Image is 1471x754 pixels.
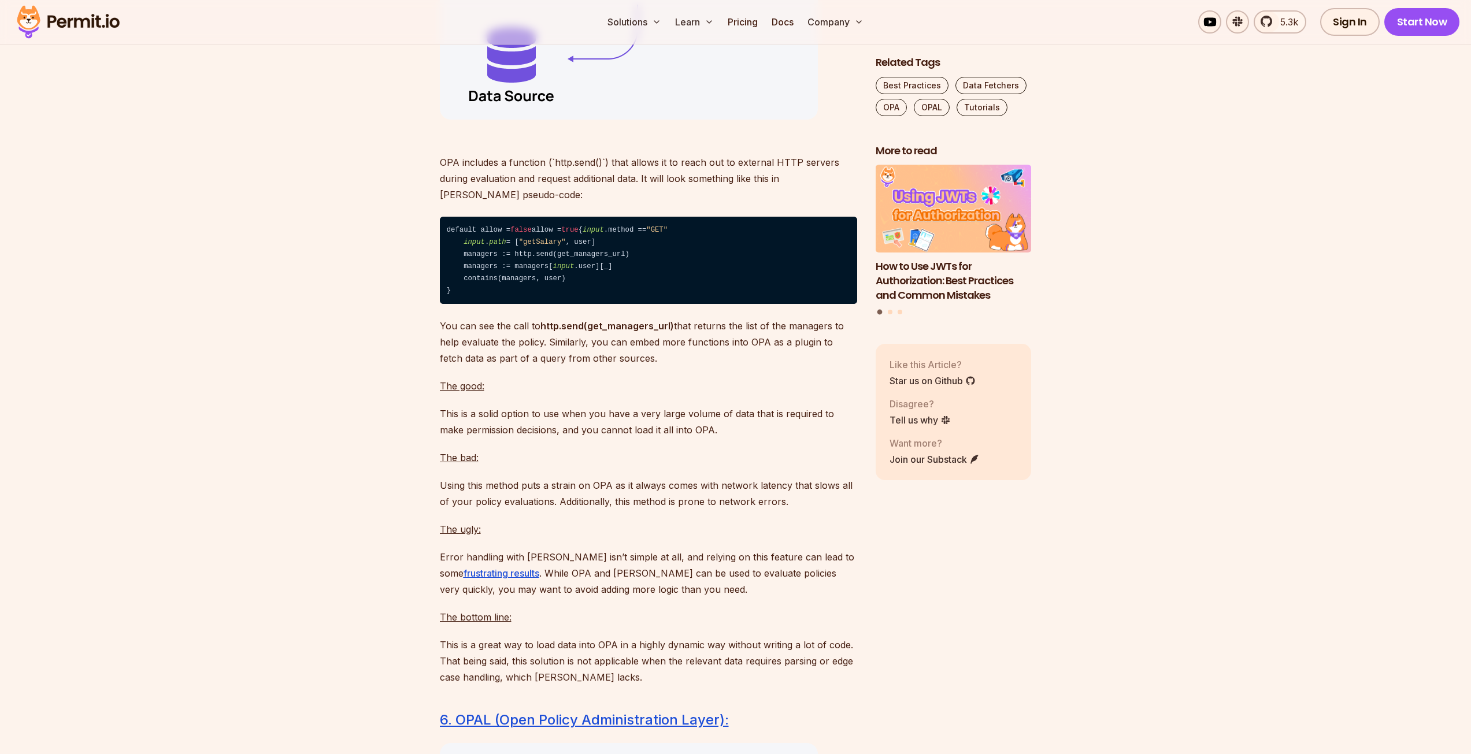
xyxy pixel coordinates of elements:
[670,10,718,34] button: Learn
[553,262,575,270] span: input
[510,226,532,234] span: false
[890,397,951,411] p: Disagree?
[876,77,948,94] a: Best Practices
[876,165,1032,303] li: 1 of 3
[914,99,950,116] a: OPAL
[489,238,506,246] span: path
[877,310,883,315] button: Go to slide 1
[561,226,578,234] span: true
[440,318,857,366] p: You can see the call to that returns the list of the managers to help evaluate the policy. Simila...
[440,406,857,438] p: This is a solid option to use when you have a very large volume of data that is required to make ...
[464,238,485,246] span: input
[440,611,512,623] u: The bottom line:
[876,144,1032,158] h2: More to read
[440,549,857,597] p: Error handling with [PERSON_NAME] isn’t simple at all, and relying on this feature can lead to so...
[890,436,980,450] p: Want more?
[955,77,1027,94] a: Data Fetchers
[1254,10,1306,34] a: 5.3k
[1273,15,1298,29] span: 5.3k
[876,165,1032,317] div: Posts
[440,637,857,685] p: This is a great way to load data into OPA in a highly dynamic way without writing a lot of code. ...
[440,523,481,535] u: The ugly:
[890,413,951,427] a: Tell us why
[876,165,1032,303] a: How to Use JWTs for Authorization: Best Practices and Common MistakesHow to Use JWTs for Authoriz...
[898,310,902,314] button: Go to slide 3
[440,711,729,728] a: 6. OPAL (Open Policy Administration Layer):
[957,99,1007,116] a: Tutorials
[646,226,668,234] span: "GET"
[876,55,1032,70] h2: Related Tags
[12,2,125,42] img: Permit logo
[876,165,1032,253] img: How to Use JWTs for Authorization: Best Practices and Common Mistakes
[890,374,976,388] a: Star us on Github
[583,226,604,234] span: input
[890,358,976,372] p: Like this Article?
[1384,8,1460,36] a: Start Now
[464,567,539,579] a: frustrating results
[767,10,798,34] a: Docs
[440,138,857,203] p: OPA includes a function (`http.send()`) that allows it to reach out to external HTTP servers duri...
[603,10,666,34] button: Solutions
[540,320,674,332] strong: http.send(get_managers_url)
[803,10,868,34] button: Company
[440,217,857,304] code: default allow = allow = { .method == . = [ , user] managers := http.send(get_managers_url) manage...
[876,259,1032,302] h3: How to Use JWTs for Authorization: Best Practices and Common Mistakes
[876,99,907,116] a: OPA
[1320,8,1380,36] a: Sign In
[440,477,857,510] p: Using this method puts a strain on OPA as it always comes with network latency that slows all of ...
[440,380,484,392] u: The good:
[440,452,479,463] u: The bad:
[723,10,762,34] a: Pricing
[519,238,566,246] span: "getSalary"
[890,452,980,466] a: Join our Substack
[888,310,892,314] button: Go to slide 2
